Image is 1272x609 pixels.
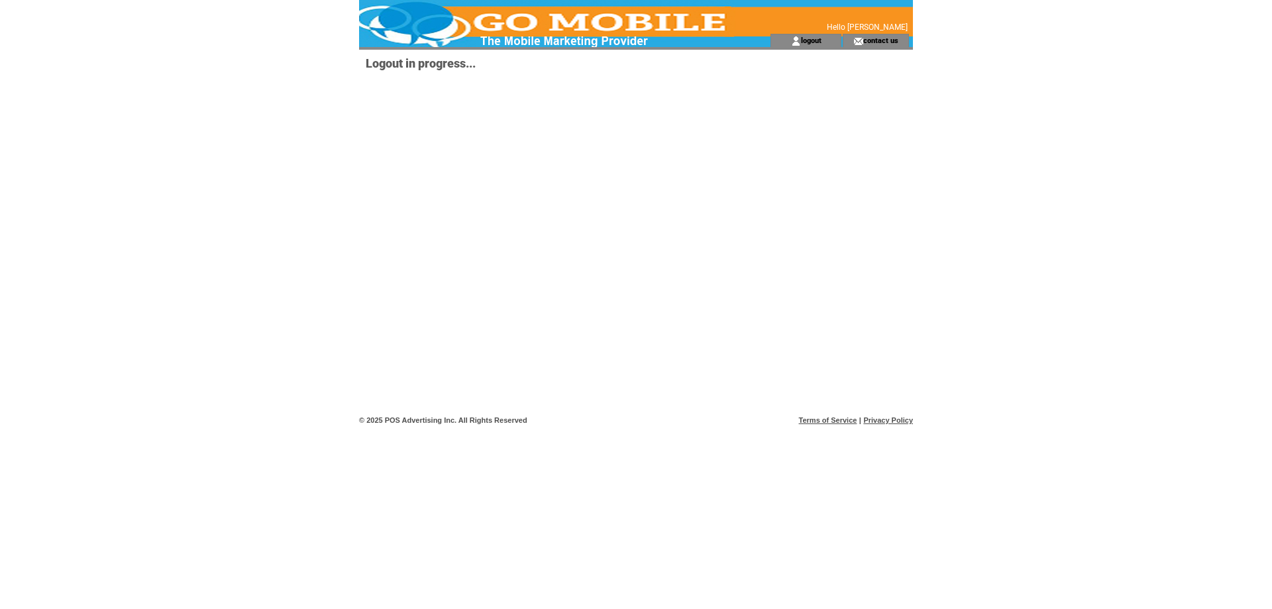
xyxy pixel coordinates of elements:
[859,416,861,424] span: |
[827,23,908,32] span: Hello [PERSON_NAME]
[853,36,863,46] img: contact_us_icon.gif
[791,36,801,46] img: account_icon.gif
[863,36,898,44] a: contact us
[799,416,857,424] a: Terms of Service
[801,36,821,44] a: logout
[366,56,476,70] span: Logout in progress...
[863,416,913,424] a: Privacy Policy
[359,416,527,424] span: © 2025 POS Advertising Inc. All Rights Reserved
